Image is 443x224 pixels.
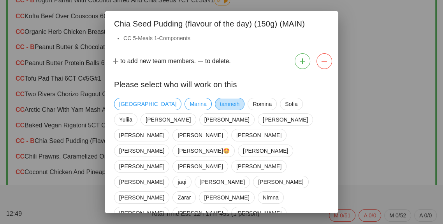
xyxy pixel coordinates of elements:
[236,129,281,141] span: [PERSON_NAME]
[105,50,338,72] div: to add new team members. to delete.
[236,161,281,172] span: [PERSON_NAME]
[119,161,164,172] span: [PERSON_NAME]
[146,114,191,125] span: [PERSON_NAME]
[236,207,281,219] span: [PERSON_NAME]
[105,11,338,34] div: Chia Seed Pudding (flavour of the day) (150g) (MAIN)
[204,114,250,125] span: [PERSON_NAME]
[178,145,230,157] span: [PERSON_NAME]🤩
[119,207,164,219] span: [PERSON_NAME]
[178,207,223,219] span: [PERSON_NAME]
[119,145,164,157] span: [PERSON_NAME]
[178,176,186,188] span: jaqi
[119,176,164,188] span: [PERSON_NAME]
[243,145,288,157] span: [PERSON_NAME]
[119,114,132,125] span: Yuliia
[253,98,272,110] span: Romina
[220,98,240,110] span: tamneih
[204,192,249,203] span: [PERSON_NAME]
[123,34,329,42] li: CC 5-Meals 1-Components
[258,176,303,188] span: [PERSON_NAME]
[178,161,223,172] span: [PERSON_NAME]
[119,192,164,203] span: [PERSON_NAME]
[263,114,308,125] span: [PERSON_NAME]
[119,129,164,141] span: [PERSON_NAME]
[105,72,338,95] div: Please select who will work on this
[285,98,297,110] span: Sofia
[263,192,279,203] span: Nimna
[178,129,223,141] span: [PERSON_NAME]
[190,98,206,110] span: Marina
[178,192,191,203] span: Zarar
[119,98,176,110] span: [GEOGRAPHIC_DATA]
[200,176,245,188] span: [PERSON_NAME]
